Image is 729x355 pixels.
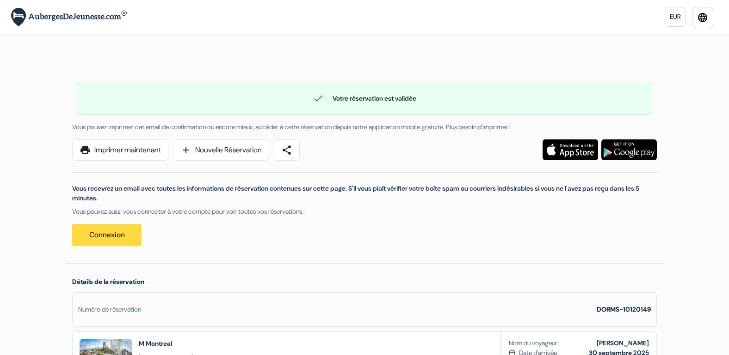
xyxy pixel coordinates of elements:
b: [PERSON_NAME] [597,339,649,347]
img: Téléchargez l'application gratuite [543,139,598,160]
a: share [274,139,300,161]
div: Votre réservation est validée [77,93,652,104]
span: print [80,144,91,156]
a: EUR [665,7,686,27]
span: Détails de la réservation [72,277,144,286]
p: Vous recevrez un email avec toutes les informations de réservation contenues sur cette page. S'il... [72,184,657,203]
strong: DORMS-10120149 [597,305,651,313]
span: add [180,144,192,156]
img: Téléchargez l'application gratuite [601,139,657,160]
i: language [697,12,708,23]
h2: M Montreal [139,339,193,348]
a: language [692,7,713,28]
a: printImprimer maintenant [72,139,168,161]
span: share [281,144,292,156]
span: Nom du voyageur: [509,338,559,348]
p: Vous pouvez aussi vous connecter à votre compte pour voir toutes vos réservations : [72,207,657,217]
img: AubergesDeJeunesse.com [11,8,127,27]
div: Numéro de réservation [78,305,141,314]
a: Connexion [72,224,142,246]
a: addNouvelle Réservation [173,139,269,161]
span: Vous pouvez imprimer cet email de confirmation ou encore mieux, accéder à cette réservation depui... [72,123,511,131]
span: check [313,93,324,104]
